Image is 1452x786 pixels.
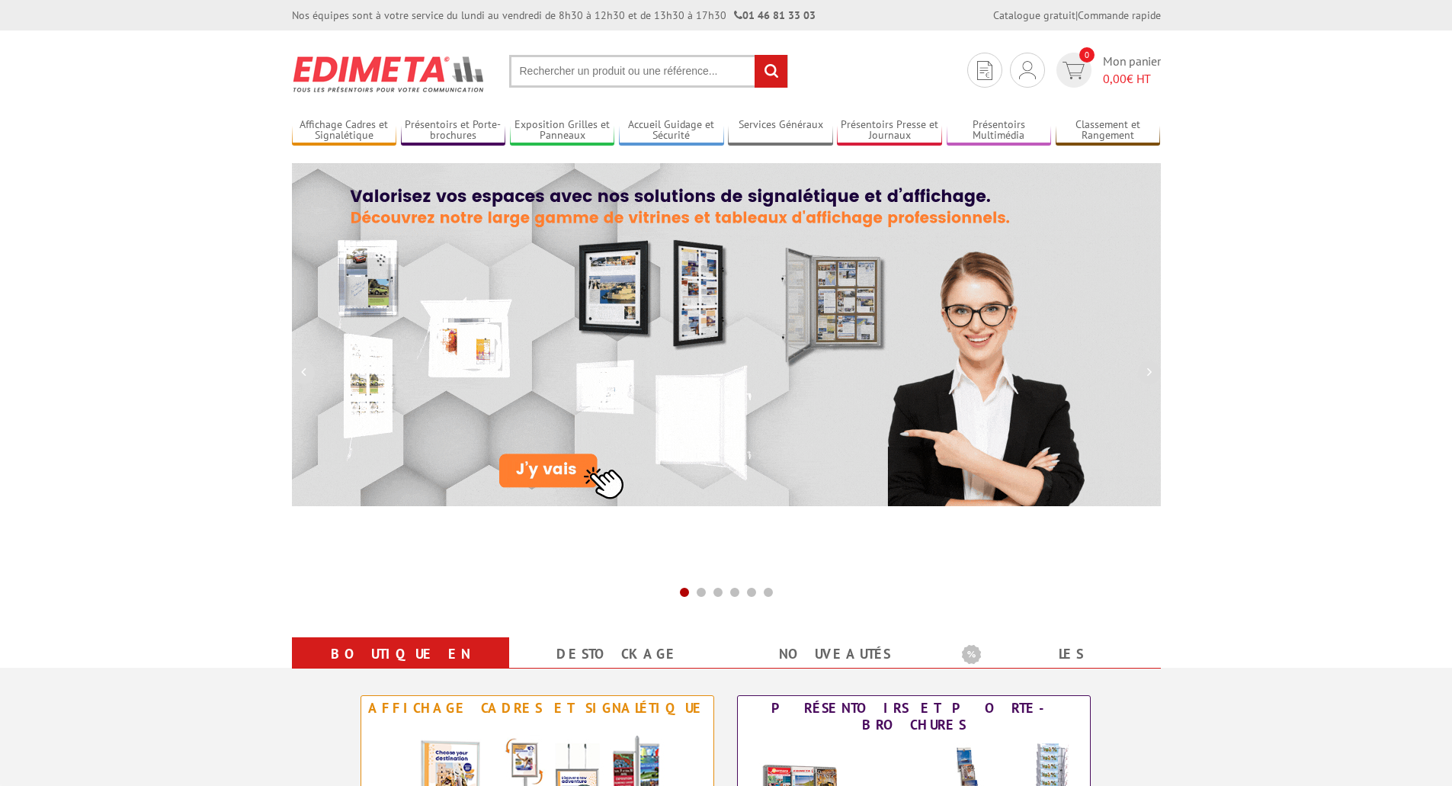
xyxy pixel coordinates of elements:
a: Les promotions [962,640,1143,695]
a: Destockage [527,640,708,668]
a: Accueil Guidage et Sécurité [619,118,724,143]
a: Présentoirs et Porte-brochures [401,118,506,143]
a: Boutique en ligne [310,640,491,695]
a: Présentoirs Presse et Journaux [837,118,942,143]
span: Mon panier [1103,53,1161,88]
a: Exposition Grilles et Panneaux [510,118,615,143]
a: Affichage Cadres et Signalétique [292,118,397,143]
a: Catalogue gratuit [993,8,1075,22]
span: € HT [1103,70,1161,88]
div: Affichage Cadres et Signalétique [365,700,710,717]
div: Nos équipes sont à votre service du lundi au vendredi de 8h30 à 12h30 et de 13h30 à 17h30 [292,8,816,23]
b: Les promotions [962,640,1152,671]
input: Rechercher un produit ou une référence... [509,55,788,88]
strong: 01 46 81 33 03 [734,8,816,22]
a: Classement et Rangement [1056,118,1161,143]
span: 0,00 [1103,71,1127,86]
img: devis rapide [1063,62,1085,79]
a: nouveautés [745,640,925,668]
span: 0 [1079,47,1095,63]
a: Services Généraux [728,118,833,143]
input: rechercher [755,55,787,88]
div: | [993,8,1161,23]
img: Présentoir, panneau, stand - Edimeta - PLV, affichage, mobilier bureau, entreprise [292,46,486,102]
a: Présentoirs Multimédia [947,118,1052,143]
a: Commande rapide [1078,8,1161,22]
img: devis rapide [1019,61,1036,79]
div: Présentoirs et Porte-brochures [742,700,1086,733]
a: devis rapide 0 Mon panier 0,00€ HT [1053,53,1161,88]
img: devis rapide [977,61,992,80]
